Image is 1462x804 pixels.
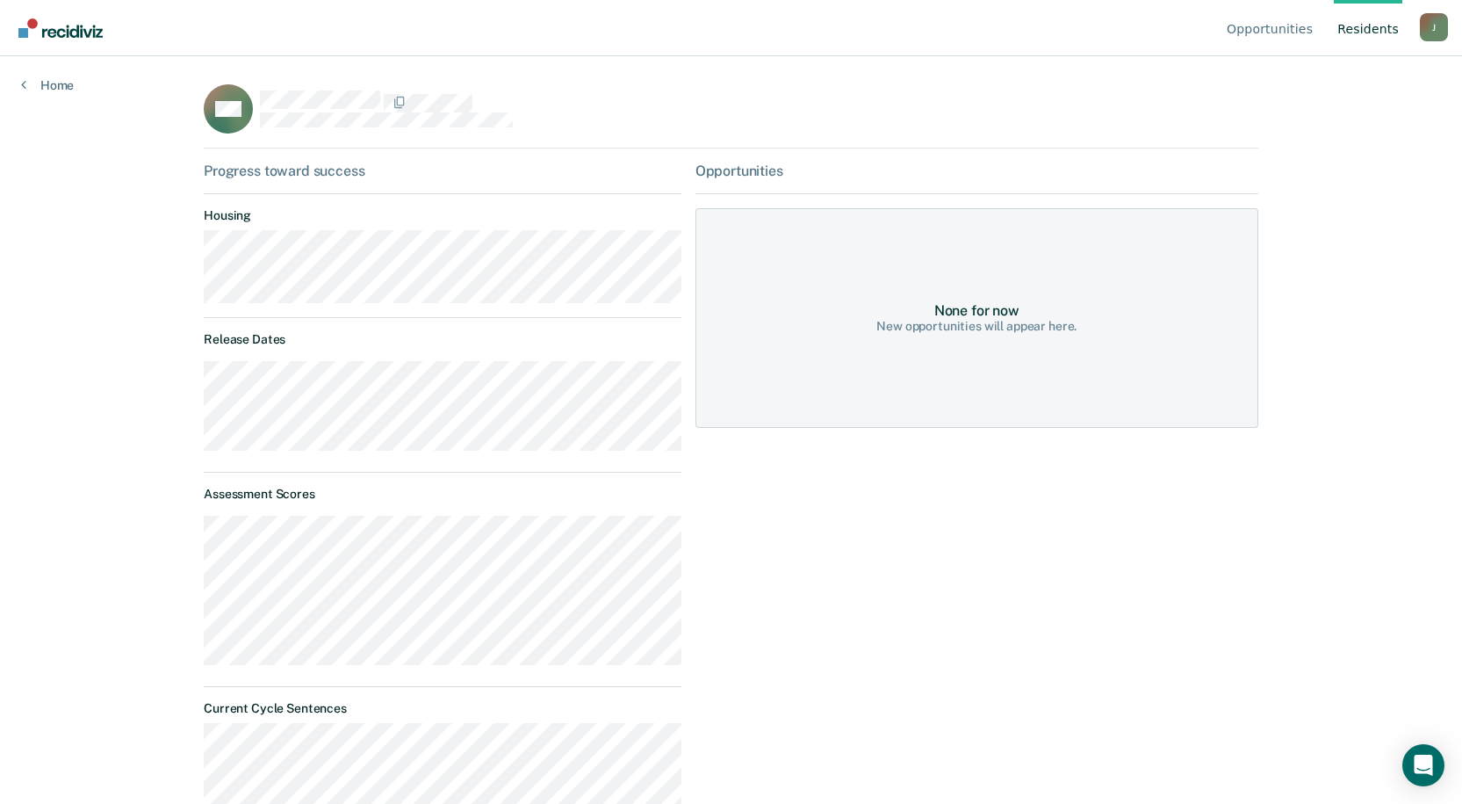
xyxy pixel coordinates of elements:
dt: Current Cycle Sentences [204,701,681,716]
dt: Assessment Scores [204,487,681,502]
div: New opportunities will appear here. [876,319,1077,334]
dt: Housing [204,208,681,223]
img: Recidiviz [18,18,103,38]
a: Home [21,77,74,93]
button: Profile dropdown button [1420,13,1448,41]
div: Open Intercom Messenger [1402,744,1444,786]
dt: Release Dates [204,332,681,347]
div: Opportunities [695,163,1258,179]
div: None for now [934,302,1019,319]
div: Progress toward success [204,163,681,179]
div: J [1420,13,1448,41]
